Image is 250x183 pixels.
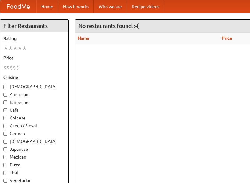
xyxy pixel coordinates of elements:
a: How it works [58,0,94,13]
label: Chinese [3,115,65,121]
label: Pizza [3,162,65,168]
input: Pizza [3,163,7,167]
input: [DEMOGRAPHIC_DATA] [3,85,7,89]
label: [DEMOGRAPHIC_DATA] [3,84,65,90]
label: American [3,91,65,98]
li: $ [10,64,13,71]
li: $ [7,64,10,71]
h4: Filter Restaurants [0,20,68,32]
li: $ [3,64,7,71]
label: Thai [3,170,65,176]
input: Barbecue [3,100,7,104]
li: ★ [22,45,27,52]
label: [DEMOGRAPHIC_DATA] [3,138,65,145]
a: Home [36,0,58,13]
input: [DEMOGRAPHIC_DATA] [3,140,7,144]
input: Chinese [3,116,7,120]
li: ★ [17,45,22,52]
input: Japanese [3,147,7,151]
label: German [3,130,65,137]
ng-pluralize: No restaurants found. :-( [78,23,139,29]
a: Name [78,36,89,41]
input: Vegetarian [3,179,7,183]
label: Cafe [3,107,65,113]
label: Mexican [3,154,65,160]
input: American [3,93,7,97]
li: ★ [13,45,17,52]
li: $ [13,64,16,71]
a: Recipe videos [127,0,164,13]
h5: Price [3,55,65,61]
input: Thai [3,171,7,175]
input: Czech / Slovak [3,124,7,128]
h5: Cuisine [3,74,65,80]
li: ★ [8,45,13,52]
h5: Rating [3,35,65,42]
label: Czech / Slovak [3,123,65,129]
label: Barbecue [3,99,65,105]
input: German [3,132,7,136]
a: Price [222,36,232,41]
li: $ [16,64,19,71]
li: ★ [3,45,8,52]
label: Japanese [3,146,65,152]
a: FoodMe [0,0,36,13]
input: Mexican [3,155,7,159]
input: Cafe [3,108,7,112]
a: Who we are [94,0,127,13]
